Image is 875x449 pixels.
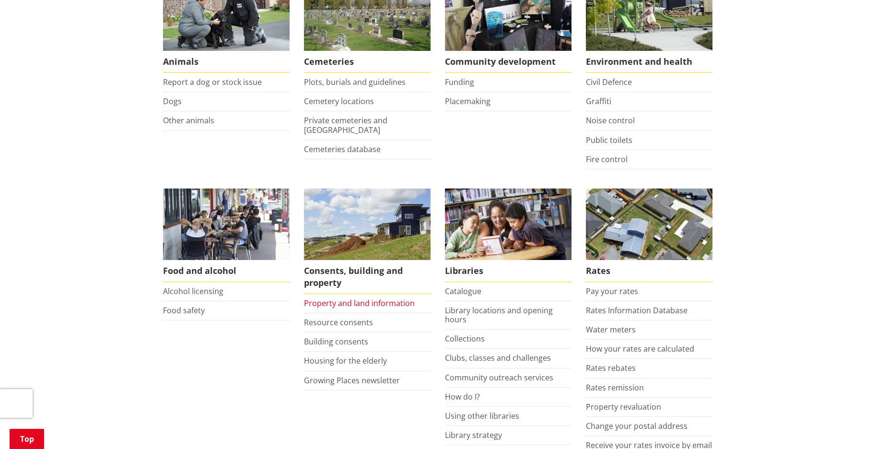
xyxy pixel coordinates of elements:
a: Library membership is free to everyone who lives in the Waikato district. Libraries [445,189,572,282]
a: Civil Defence [586,77,632,87]
a: Library locations and opening hours [445,305,553,325]
span: Consents, building and property [304,260,431,294]
a: Using other libraries [445,411,519,421]
span: Cemeteries [304,51,431,73]
a: Pay your rates [586,286,638,296]
a: Clubs, classes and challenges [445,353,551,363]
span: Animals [163,51,290,73]
span: Environment and health [586,51,712,73]
a: Community outreach services [445,372,553,383]
a: Water meters [586,324,636,335]
a: How do I? [445,391,480,402]
span: Rates [586,260,712,282]
a: Building consents [304,336,368,347]
a: Dogs [163,96,182,106]
span: Libraries [445,260,572,282]
a: Collections [445,333,485,344]
a: Report a dog or stock issue [163,77,262,87]
img: Land and property thumbnail [304,189,431,260]
span: Food and alcohol [163,260,290,282]
a: Growing Places newsletter [304,375,400,386]
a: Other animals [163,115,214,126]
span: Community development [445,51,572,73]
a: Pay your rates online Rates [586,189,712,282]
a: Rates Information Database [586,305,688,316]
a: Rates remission [586,382,644,393]
a: Housing for the elderly [304,355,387,366]
a: Private cemeteries and [GEOGRAPHIC_DATA] [304,115,387,135]
a: Change your postal address [586,421,688,431]
a: New Pokeno housing development Consents, building and property [304,189,431,294]
img: Waikato District Council libraries [445,189,572,260]
a: Library strategy [445,430,502,440]
img: Rates-thumbnail [586,189,712,260]
a: Cemetery locations [304,96,374,106]
a: Public toilets [586,135,632,145]
a: Top [10,429,44,449]
a: Rates rebates [586,363,636,373]
a: Placemaking [445,96,490,106]
a: Cemeteries database [304,144,381,154]
a: Resource consents [304,317,373,328]
a: Property revaluation [586,402,661,412]
a: Food and Alcohol in the Waikato Food and alcohol [163,189,290,282]
a: Noise control [586,115,635,126]
a: How your rates are calculated [586,343,694,354]
a: Catalogue [445,286,481,296]
a: Graffiti [586,96,611,106]
iframe: Messenger Launcher [831,409,865,443]
a: Food safety [163,305,205,316]
a: Alcohol licensing [163,286,223,296]
img: Food and Alcohol in the Waikato [163,189,290,260]
a: Property and land information [304,298,415,308]
a: Funding [445,77,474,87]
a: Plots, burials and guidelines [304,77,406,87]
a: Fire control [586,154,628,165]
